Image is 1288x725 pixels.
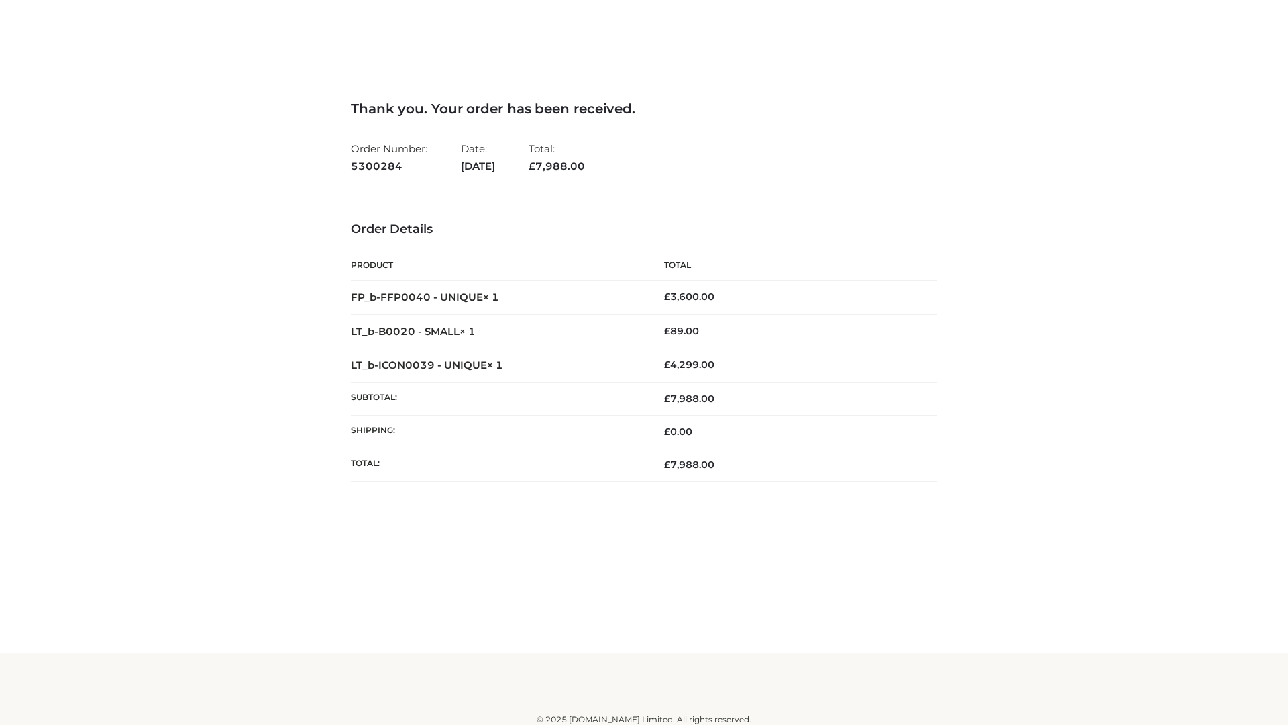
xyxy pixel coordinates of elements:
[351,416,644,448] th: Shipping:
[487,358,503,371] strong: × 1
[351,137,427,178] li: Order Number:
[664,358,714,371] bdi: 4,299.00
[529,137,585,178] li: Total:
[529,160,535,173] span: £
[664,325,670,337] span: £
[664,458,714,471] span: 7,988.00
[351,101,937,117] h3: Thank you. Your order has been received.
[461,137,495,178] li: Date:
[664,291,670,303] span: £
[644,250,937,281] th: Total
[529,160,585,173] span: 7,988.00
[664,291,714,303] bdi: 3,600.00
[483,291,499,303] strong: × 1
[664,393,670,405] span: £
[351,448,644,481] th: Total:
[664,358,670,371] span: £
[664,458,670,471] span: £
[461,158,495,175] strong: [DATE]
[664,325,699,337] bdi: 89.00
[351,358,503,371] strong: LT_b-ICON0039 - UNIQUE
[664,426,670,438] span: £
[351,291,499,303] strong: FP_b-FFP0040 - UNIQUE
[351,382,644,415] th: Subtotal:
[351,158,427,175] strong: 5300284
[460,325,476,338] strong: × 1
[664,393,714,405] span: 7,988.00
[664,426,692,438] bdi: 0.00
[351,222,937,237] h3: Order Details
[351,325,476,338] strong: LT_b-B0020 - SMALL
[351,250,644,281] th: Product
